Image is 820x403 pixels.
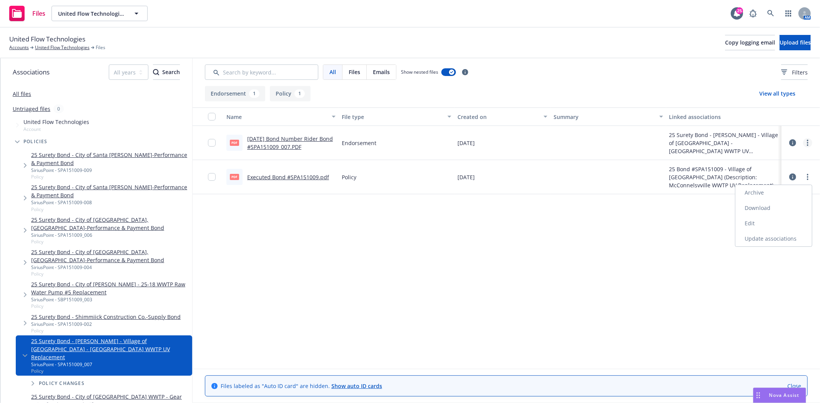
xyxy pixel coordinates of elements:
[247,135,333,150] a: [DATE] Bond Number Rider Bond #SPA151009_007.PDF
[736,7,743,14] div: 25
[669,131,778,155] div: 25 Surety Bond - [PERSON_NAME] - Village of [GEOGRAPHIC_DATA] - [GEOGRAPHIC_DATA] WWTP UV Replace...
[554,113,654,121] div: Summary
[725,39,775,46] span: Copy logging email
[31,264,189,271] div: SiriusPoint - SPA151009-004
[339,107,454,126] button: File type
[31,232,189,238] div: SiriusPoint - SPA151009_006
[551,107,666,126] button: Summary
[735,200,812,216] a: Download
[753,388,806,403] button: Nova Assist
[9,44,29,51] a: Accounts
[23,126,89,132] span: Account
[35,44,90,51] a: United Flow Technologies
[31,238,189,245] span: Policy
[31,216,189,232] a: 25 Surety Bond - City of [GEOGRAPHIC_DATA], [GEOGRAPHIC_DATA]-Performance & Payment Bond
[31,248,189,264] a: 25 Surety Bond - City of [GEOGRAPHIC_DATA], [GEOGRAPHIC_DATA]-Performance & Payment Bond
[803,172,812,182] a: more
[457,139,475,147] span: [DATE]
[52,6,148,21] button: United Flow Technologies
[31,151,189,167] a: 25 Surety Bond - City of Santa [PERSON_NAME]-Performance & Payment Bond
[249,89,259,98] div: 1
[205,86,265,101] button: Endorsement
[208,139,216,147] input: Toggle Row Selected
[31,173,189,180] span: Policy
[23,118,89,126] span: United Flow Technologies
[329,68,336,76] span: All
[735,185,812,200] a: Archive
[39,381,85,386] span: Policy changes
[247,173,329,181] a: Executed Bond #SPA151009.pdf
[31,361,189,368] div: SiriusPoint - SPA151009_007
[401,69,438,75] span: Show nested files
[666,107,782,126] button: Linked associations
[792,68,808,76] span: Filters
[669,165,778,189] div: 25 Bond #SPA151009 - Village of [GEOGRAPHIC_DATA] (Description: McConnelsvville WWTP UV Replacement)
[6,3,48,24] a: Files
[31,313,181,321] a: 25 Surety Bond - Shimmiick Construction Co.-Supply Bond
[763,6,778,21] a: Search
[349,68,360,76] span: Files
[769,392,800,398] span: Nova Assist
[780,39,811,46] span: Upload files
[781,64,808,80] button: Filters
[745,6,761,21] a: Report a Bug
[457,113,539,121] div: Created on
[31,183,189,199] a: 25 Surety Bond - City of Santa [PERSON_NAME]-Performance & Payment Bond
[781,6,796,21] a: Switch app
[373,68,390,76] span: Emails
[454,107,551,126] button: Created on
[31,280,189,296] a: 25 Surety Bond - City of [PERSON_NAME] - 25-18 WWTP Raw Water Pump #5 Replacement
[9,34,85,44] span: United Flow Technologies
[787,382,801,390] a: Close
[31,303,189,309] span: Policy
[342,139,376,147] span: Endorsement
[31,199,189,206] div: SiriusPoint - SPA151009-008
[32,10,45,17] span: Files
[53,104,64,113] div: 0
[153,65,180,79] div: Search
[31,337,189,361] a: 25 Surety Bond - [PERSON_NAME] - Village of [GEOGRAPHIC_DATA] - [GEOGRAPHIC_DATA] WWTP UV Replace...
[58,10,125,18] span: United Flow Technologies
[13,105,50,113] a: Untriaged files
[342,173,356,181] span: Policy
[226,113,327,121] div: Name
[230,140,239,145] span: PDF
[331,382,382,390] a: Show auto ID cards
[780,35,811,50] button: Upload files
[725,35,775,50] button: Copy logging email
[208,113,216,121] input: Select all
[153,69,159,75] svg: Search
[31,368,189,374] span: Policy
[735,216,812,231] a: Edit
[735,231,812,246] a: Update associations
[23,139,48,144] span: Policies
[208,173,216,181] input: Toggle Row Selected
[13,67,50,77] span: Associations
[457,173,475,181] span: [DATE]
[31,167,189,173] div: SiriusPoint - SPA151009-009
[753,388,763,403] div: Drag to move
[230,174,239,180] span: pdf
[13,90,31,97] a: All files
[153,64,180,80] button: SearchSearch
[96,44,105,51] span: Files
[669,113,778,121] div: Linked associations
[31,321,181,327] div: SiriusPoint - SPA151009-002
[205,64,318,80] input: Search by keyword...
[31,206,189,213] span: Policy
[747,86,808,101] button: View all types
[31,327,181,334] span: Policy
[342,113,442,121] div: File type
[781,68,808,76] span: Filters
[31,271,189,277] span: Policy
[221,382,382,390] span: Files labeled as "Auto ID card" are hidden.
[223,107,339,126] button: Name
[31,296,189,303] div: SiriusPoint - SBP151009_003
[294,89,305,98] div: 1
[803,138,812,147] a: more
[270,86,311,101] button: Policy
